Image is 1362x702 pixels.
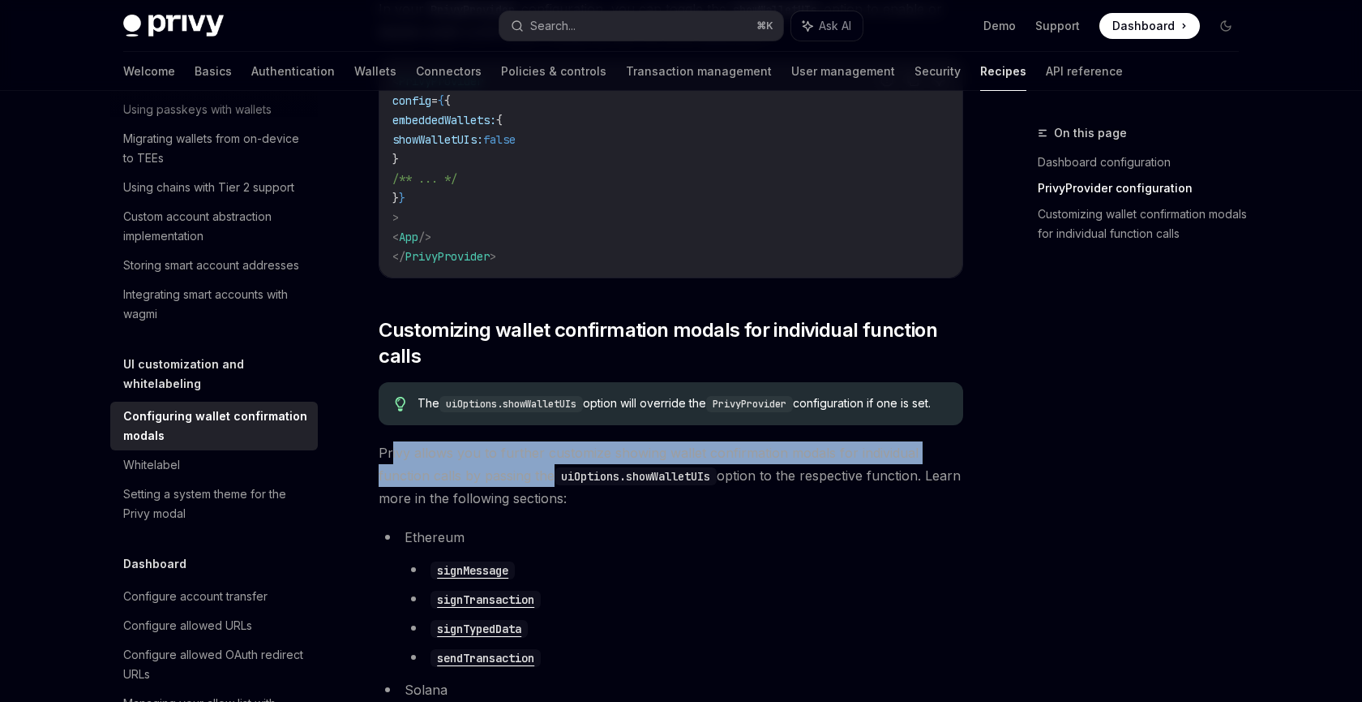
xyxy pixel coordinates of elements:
div: Using chains with Tier 2 support [123,178,294,197]
span: { [444,93,451,108]
a: Configuring wallet confirmation modals [110,402,318,450]
code: uiOptions.showWalletUIs [439,396,583,412]
div: Configure allowed OAuth redirect URLs [123,645,308,684]
button: Toggle dark mode [1213,13,1239,39]
a: Policies & controls [501,52,606,91]
code: signTransaction [430,591,541,609]
a: Using chains with Tier 2 support [110,173,318,202]
span: } [392,191,399,205]
span: ⌘ K [756,19,773,32]
a: User management [791,52,895,91]
a: Security [914,52,961,91]
a: Transaction management [626,52,772,91]
svg: Tip [395,397,406,411]
a: PrivyProvider configuration [1038,175,1252,201]
a: Storing smart account addresses [110,251,318,280]
span: App [399,230,418,244]
a: Configure allowed OAuth redirect URLs [110,640,318,689]
a: Setting a system theme for the Privy modal [110,480,318,528]
a: Demo [983,18,1016,34]
span: > [490,249,496,264]
span: = [431,93,438,108]
a: Whitelabel [110,450,318,480]
h5: UI customization and whitelabeling [123,355,318,394]
a: Configure allowed URLs [110,611,318,640]
span: { [438,93,444,108]
span: < [392,230,399,244]
a: API reference [1046,52,1123,91]
div: Migrating wallets from on-device to TEEs [123,129,308,168]
a: Migrating wallets from on-device to TEEs [110,124,318,173]
span: config [392,93,431,108]
a: Support [1035,18,1080,34]
span: </ [392,249,405,264]
span: false [483,132,516,147]
span: } [392,152,399,166]
li: Ethereum [379,526,963,669]
code: signTypedData [430,620,528,638]
a: Dashboard [1099,13,1200,39]
a: Custom account abstraction implementation [110,202,318,251]
a: Recipes [980,52,1026,91]
a: Basics [195,52,232,91]
span: { [496,113,503,127]
a: sendTransaction [430,649,541,665]
img: dark logo [123,15,224,37]
span: Customizing wallet confirmation modals for individual function calls [379,317,963,369]
span: PrivyProvider [405,249,490,264]
a: signTransaction [430,591,541,607]
span: } [399,191,405,205]
span: > [392,210,399,225]
a: Connectors [416,52,482,91]
a: Wallets [354,52,396,91]
button: Ask AI [791,11,863,41]
div: Search... [530,16,576,36]
a: Integrating smart accounts with wagmi [110,280,318,329]
code: sendTransaction [430,649,541,667]
span: showWalletUIs: [392,132,483,147]
h5: Dashboard [123,554,186,574]
a: signMessage [430,562,515,578]
div: Setting a system theme for the Privy modal [123,485,308,523]
div: Storing smart account addresses [123,256,299,275]
div: Custom account abstraction implementation [123,207,308,246]
span: embeddedWallets: [392,113,496,127]
div: Configure allowed URLs [123,616,252,635]
span: The option will override the configuration if one is set. [418,395,947,412]
span: On this page [1054,123,1127,143]
button: Search...⌘K [499,11,783,41]
span: /> [418,230,431,244]
a: Customizing wallet confirmation modals for individual function calls [1038,201,1252,247]
a: Welcome [123,52,175,91]
a: signTypedData [430,620,528,636]
a: Authentication [251,52,335,91]
span: Dashboard [1112,18,1175,34]
code: signMessage [430,562,515,579]
div: Integrating smart accounts with wagmi [123,285,308,324]
div: Whitelabel [123,455,180,475]
code: uiOptions.showWalletUIs [555,467,717,485]
span: Ask AI [819,18,851,34]
a: Configure account transfer [110,582,318,611]
code: PrivyProvider [706,396,793,412]
div: Configuring wallet confirmation modals [123,407,308,446]
span: Privy allows you to further customize showing wallet confirmation modals for individual function ... [379,441,963,510]
a: Dashboard configuration [1038,149,1252,175]
div: Configure account transfer [123,587,268,606]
